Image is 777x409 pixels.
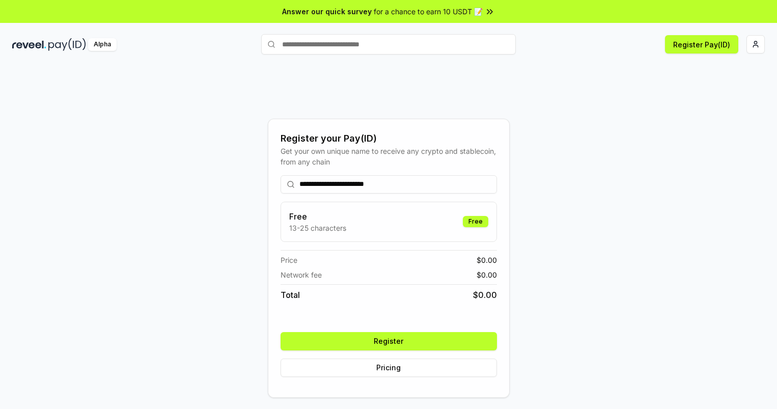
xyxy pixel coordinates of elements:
[463,216,488,227] div: Free
[281,146,497,167] div: Get your own unique name to receive any crypto and stablecoin, from any chain
[473,289,497,301] span: $ 0.00
[289,223,346,233] p: 13-25 characters
[477,255,497,265] span: $ 0.00
[665,35,738,53] button: Register Pay(ID)
[282,6,372,17] span: Answer our quick survey
[477,269,497,280] span: $ 0.00
[281,359,497,377] button: Pricing
[374,6,483,17] span: for a chance to earn 10 USDT 📝
[281,289,300,301] span: Total
[12,38,46,51] img: reveel_dark
[281,131,497,146] div: Register your Pay(ID)
[281,332,497,350] button: Register
[88,38,117,51] div: Alpha
[281,255,297,265] span: Price
[281,269,322,280] span: Network fee
[289,210,346,223] h3: Free
[48,38,86,51] img: pay_id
